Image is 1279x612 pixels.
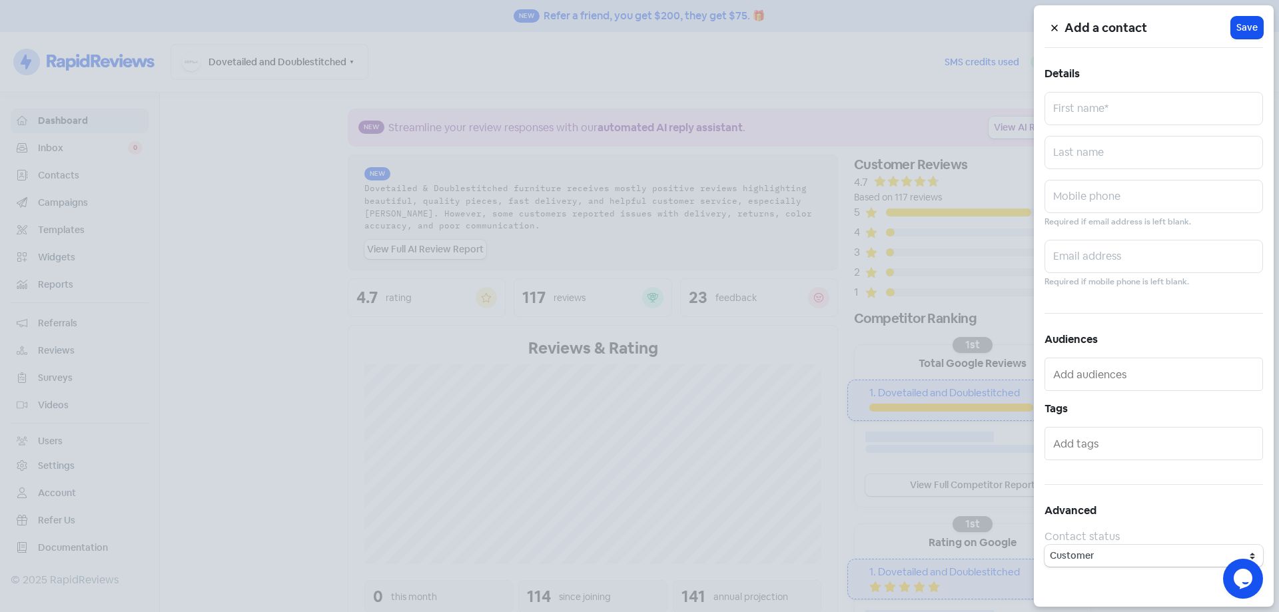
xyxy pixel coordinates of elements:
[1045,276,1189,288] small: Required if mobile phone is left blank.
[1045,330,1263,350] h5: Audiences
[1045,216,1191,228] small: Required if email address is left blank.
[1053,433,1257,454] input: Add tags
[1045,180,1263,213] input: Mobile phone
[1065,18,1231,38] h5: Add a contact
[1231,17,1263,39] button: Save
[1223,559,1266,599] iframe: chat widget
[1045,92,1263,125] input: First name
[1045,64,1263,84] h5: Details
[1045,501,1263,521] h5: Advanced
[1045,529,1263,545] div: Contact status
[1045,399,1263,419] h5: Tags
[1045,240,1263,273] input: Email address
[1045,136,1263,169] input: Last name
[1236,21,1258,35] span: Save
[1053,364,1257,385] input: Add audiences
